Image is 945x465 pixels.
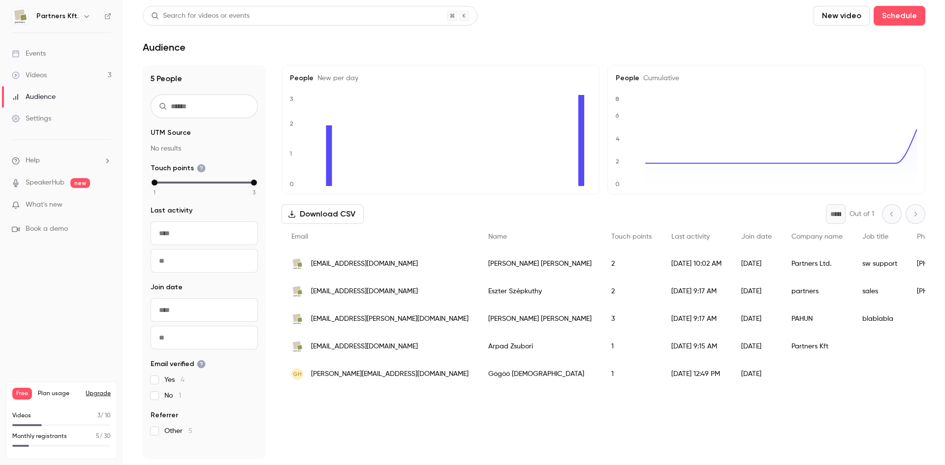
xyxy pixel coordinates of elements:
[731,360,782,388] div: [DATE]
[601,360,661,388] div: 1
[782,305,852,333] div: PAHUN
[26,200,63,210] span: What's new
[291,313,303,325] img: partners.hu
[852,305,907,333] div: blablabla
[86,390,111,398] button: Upgrade
[291,341,303,352] img: partners.hu
[616,158,619,165] text: 2
[601,305,661,333] div: 3
[850,209,874,219] p: Out of 1
[671,233,710,240] span: Last activity
[731,333,782,360] div: [DATE]
[289,181,294,187] text: 0
[852,278,907,305] div: sales
[12,411,31,420] p: Videos
[615,95,619,102] text: 8
[615,112,619,119] text: 6
[282,204,364,224] button: Download CSV
[189,428,192,434] span: 5
[151,410,178,420] span: Referrer
[311,341,418,352] span: [EMAIL_ADDRESS][DOMAIN_NAME]
[478,360,601,388] div: Gögöö [DEMOGRAPHIC_DATA]
[874,6,925,26] button: Schedule
[311,369,469,379] span: [PERSON_NAME][EMAIL_ADDRESS][DOMAIN_NAME]
[601,333,661,360] div: 1
[311,259,418,269] span: [EMAIL_ADDRESS][DOMAIN_NAME]
[12,8,28,24] img: Partners Kft.
[36,11,79,21] h6: Partners Kft.
[615,181,620,187] text: 0
[791,233,843,240] span: Company name
[862,233,888,240] span: Job title
[26,155,40,166] span: Help
[291,258,303,270] img: partners.hu
[731,278,782,305] div: [DATE]
[164,391,181,401] span: No
[290,73,591,83] h5: People
[70,178,90,188] span: new
[782,250,852,278] div: Partners Ltd.
[12,114,51,124] div: Settings
[151,359,206,369] span: Email verified
[154,188,156,197] span: 1
[852,250,907,278] div: sw support
[151,206,192,216] span: Last activity
[164,426,192,436] span: Other
[601,278,661,305] div: 2
[611,233,652,240] span: Touch points
[814,6,870,26] button: New video
[661,360,731,388] div: [DATE] 12:49 PM
[314,75,358,82] span: New per day
[26,224,68,234] span: Book a demo
[179,392,181,399] span: 1
[731,250,782,278] div: [DATE]
[478,305,601,333] div: [PERSON_NAME] [PERSON_NAME]
[99,201,111,210] iframe: Noticeable Trigger
[782,278,852,305] div: partners
[291,233,308,240] span: Email
[143,41,186,53] h1: Audience
[741,233,772,240] span: Join date
[601,250,661,278] div: 2
[12,70,47,80] div: Videos
[661,250,731,278] div: [DATE] 10:02 AM
[616,135,620,142] text: 4
[252,188,255,197] span: 3
[151,282,183,292] span: Join date
[96,432,111,441] p: / 30
[26,178,64,188] a: SpeakerHub
[151,163,206,173] span: Touch points
[290,95,293,102] text: 3
[181,376,185,383] span: 4
[639,75,679,82] span: Cumulative
[731,305,782,333] div: [DATE]
[782,333,852,360] div: Partners Kft
[616,73,917,83] h5: People
[289,150,292,157] text: 1
[96,434,99,439] span: 5
[151,11,250,21] div: Search for videos or events
[478,250,601,278] div: [PERSON_NAME] [PERSON_NAME]
[12,388,32,400] span: Free
[478,278,601,305] div: Eszter Szépkuthy
[12,49,46,59] div: Events
[12,432,67,441] p: Monthly registrants
[661,278,731,305] div: [DATE] 9:17 AM
[12,92,56,102] div: Audience
[251,180,257,186] div: max
[38,390,80,398] span: Plan usage
[290,120,293,127] text: 2
[311,286,418,297] span: [EMAIL_ADDRESS][DOMAIN_NAME]
[151,144,258,154] p: No results
[488,233,507,240] span: Name
[293,370,302,378] span: GH
[661,333,731,360] div: [DATE] 9:15 AM
[97,413,100,419] span: 3
[311,314,469,324] span: [EMAIL_ADDRESS][PERSON_NAME][DOMAIN_NAME]
[661,305,731,333] div: [DATE] 9:17 AM
[152,180,157,186] div: min
[151,73,258,85] h1: 5 People
[291,285,303,297] img: partners.hu
[151,128,191,138] span: UTM Source
[97,411,111,420] p: / 10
